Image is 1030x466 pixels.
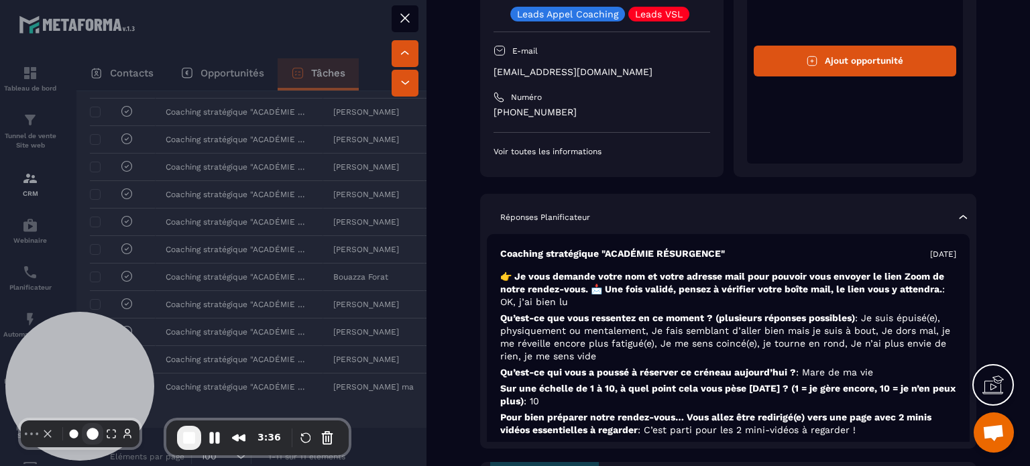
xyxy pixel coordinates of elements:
[500,411,956,436] p: Pour bien préparer notre rendez-vous… Vous allez être redirigé(e) vers une page avec 2 minis vidé...
[511,92,542,103] p: Numéro
[517,9,618,19] p: Leads Appel Coaching
[494,146,710,157] p: Voir toutes les informations
[512,46,538,56] p: E-mail
[500,312,956,363] p: Qu’est-ce que vous ressentez en ce moment ? (plusieurs réponses possibles)
[500,212,590,223] p: Réponses Planificateur
[974,412,1014,453] div: Ouvrir le chat
[524,396,539,406] span: : 10
[796,367,873,377] span: : Mare de ma vie
[500,382,956,408] p: Sur une échelle de 1 à 10, à quel point cela vous pèse [DATE] ? (1 = je gère encore, 10 = je n’en...
[494,106,710,119] p: [PHONE_NUMBER]
[500,366,956,379] p: Qu’est-ce qui vous a poussé à réserver ce créneau aujourd’hui ?
[494,66,710,78] p: [EMAIL_ADDRESS][DOMAIN_NAME]
[635,9,683,19] p: Leads VSL
[930,249,956,259] p: [DATE]
[500,270,956,308] p: 👉 Je vous demande votre nom et votre adresse mail pour pouvoir vous envoyer le lien Zoom de notre...
[754,46,957,76] button: Ajout opportunité
[638,424,856,435] span: : C’est parti pour les 2 mini-vidéos à regarder !
[500,247,725,260] p: Coaching stratégique "ACADÉMIE RÉSURGENCE"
